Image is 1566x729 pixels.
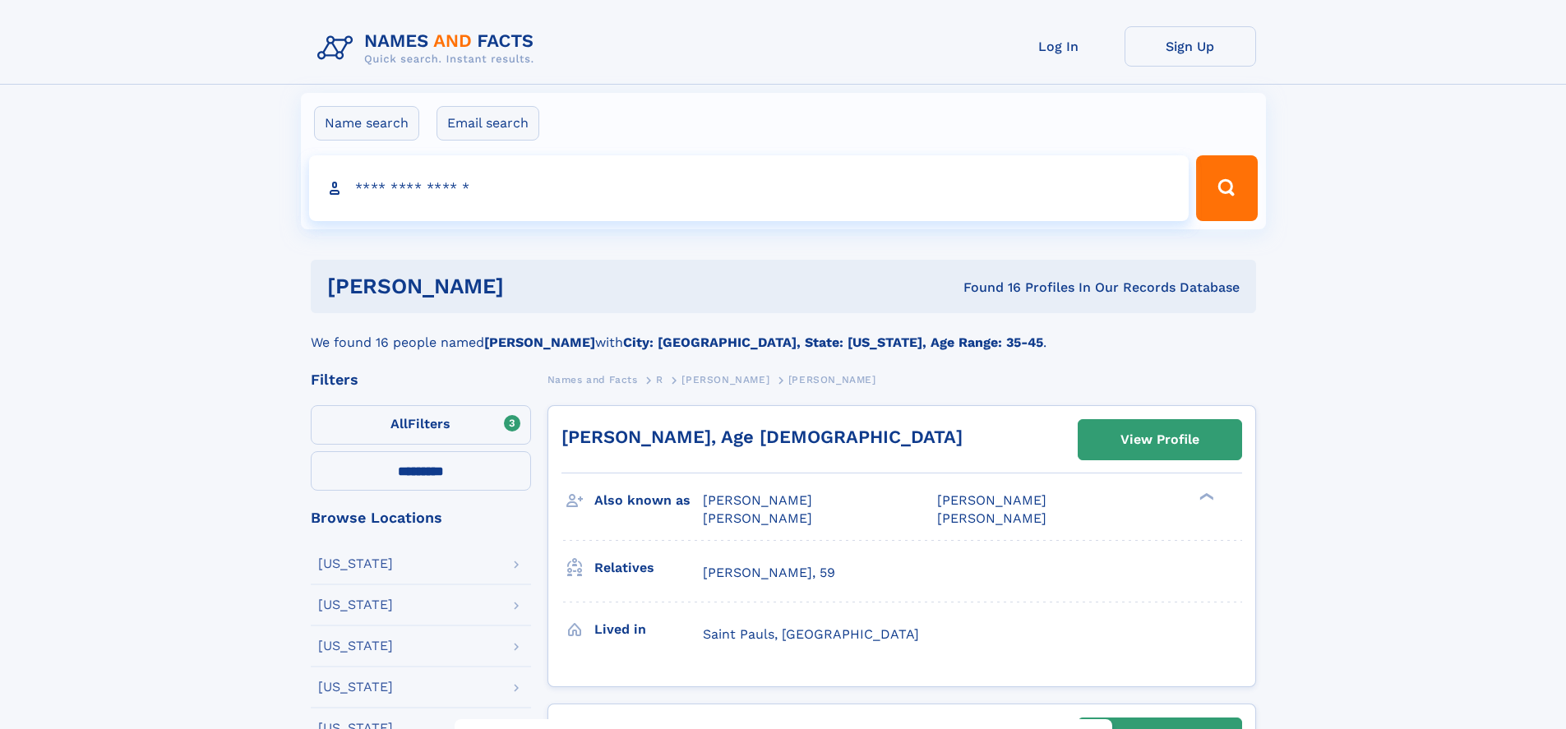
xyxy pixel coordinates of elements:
input: search input [309,155,1190,221]
div: [US_STATE] [318,639,393,653]
div: [US_STATE] [318,557,393,570]
h3: Also known as [594,487,703,514]
label: Email search [437,106,539,141]
div: Found 16 Profiles In Our Records Database [733,279,1240,297]
a: Log In [993,26,1125,67]
img: Logo Names and Facts [311,26,547,71]
span: All [390,416,408,431]
span: [PERSON_NAME] [703,492,812,508]
h3: Lived in [594,616,703,644]
div: [US_STATE] [318,598,393,611]
div: View Profile [1120,421,1199,459]
div: [US_STATE] [318,681,393,694]
div: We found 16 people named with . [311,313,1256,353]
div: Browse Locations [311,510,531,525]
a: R [656,369,663,390]
span: [PERSON_NAME] [937,510,1046,526]
span: R [656,374,663,385]
span: [PERSON_NAME] [703,510,812,526]
b: City: [GEOGRAPHIC_DATA], State: [US_STATE], Age Range: 35-45 [623,335,1043,350]
label: Filters [311,405,531,445]
b: [PERSON_NAME] [484,335,595,350]
a: [PERSON_NAME], Age [DEMOGRAPHIC_DATA] [561,427,963,447]
span: [PERSON_NAME] [937,492,1046,508]
span: [PERSON_NAME] [681,374,769,385]
div: Filters [311,372,531,387]
a: Sign Up [1125,26,1256,67]
div: ❯ [1195,491,1215,502]
h1: [PERSON_NAME] [327,276,734,297]
a: [PERSON_NAME] [681,369,769,390]
span: [PERSON_NAME] [788,374,876,385]
a: [PERSON_NAME], 59 [703,564,835,582]
h3: Relatives [594,554,703,582]
span: Saint Pauls, [GEOGRAPHIC_DATA] [703,626,919,642]
button: Search Button [1196,155,1257,221]
a: Names and Facts [547,369,638,390]
label: Name search [314,106,419,141]
a: View Profile [1079,420,1241,459]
